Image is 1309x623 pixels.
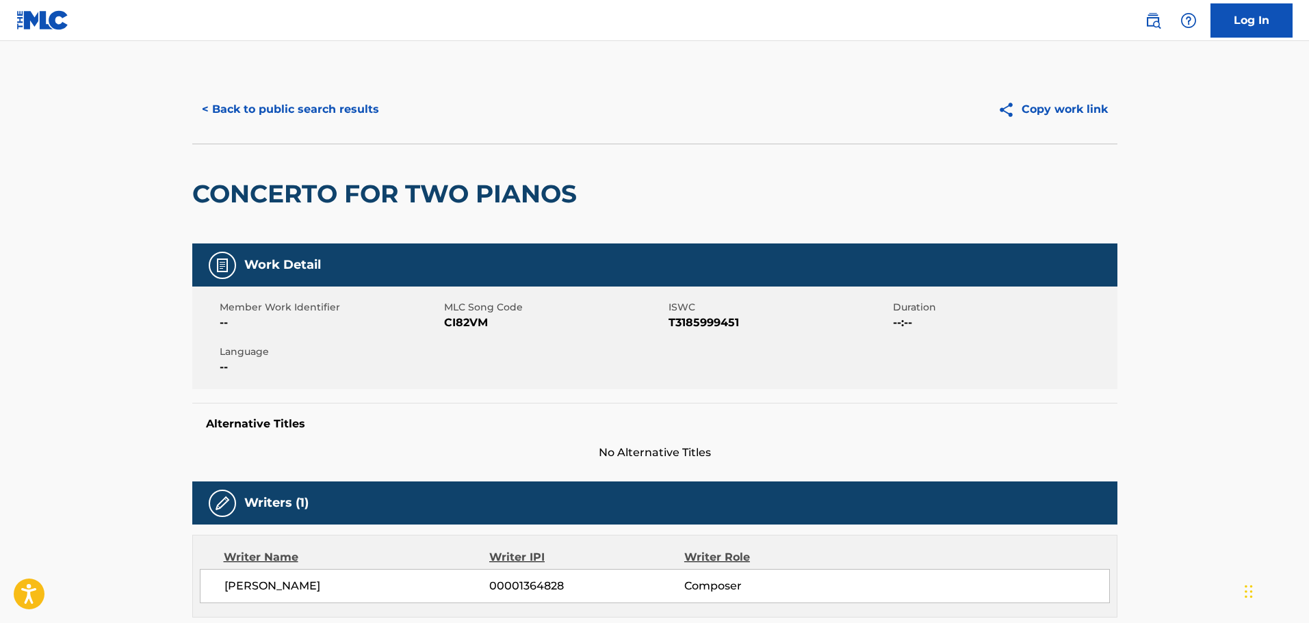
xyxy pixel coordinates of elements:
h5: Writers (1) [244,495,309,511]
span: MLC Song Code [444,300,665,315]
h5: Alternative Titles [206,417,1104,431]
span: --:-- [893,315,1114,331]
span: 00001364828 [489,578,684,594]
h2: CONCERTO FOR TWO PIANOS [192,178,584,209]
button: < Back to public search results [192,92,389,127]
img: help [1180,12,1197,29]
span: CI82VM [444,315,665,331]
span: [PERSON_NAME] [224,578,490,594]
div: Drag [1245,571,1253,612]
a: Log In [1210,3,1293,38]
span: Composer [684,578,861,594]
span: Duration [893,300,1114,315]
a: Public Search [1139,7,1167,34]
span: Language [220,345,441,359]
span: ISWC [669,300,890,315]
div: Writer Role [684,549,861,566]
button: Copy work link [988,92,1117,127]
img: Work Detail [214,257,231,274]
div: Help [1175,7,1202,34]
img: Copy work link [998,101,1022,118]
span: -- [220,315,441,331]
div: Writer IPI [489,549,684,566]
span: T3185999451 [669,315,890,331]
img: Writers [214,495,231,512]
img: search [1145,12,1161,29]
iframe: Chat Widget [1241,557,1309,623]
span: -- [220,359,441,375]
span: Member Work Identifier [220,300,441,315]
div: Writer Name [224,549,490,566]
h5: Work Detail [244,257,321,273]
img: MLC Logo [16,10,69,30]
span: No Alternative Titles [192,445,1117,461]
